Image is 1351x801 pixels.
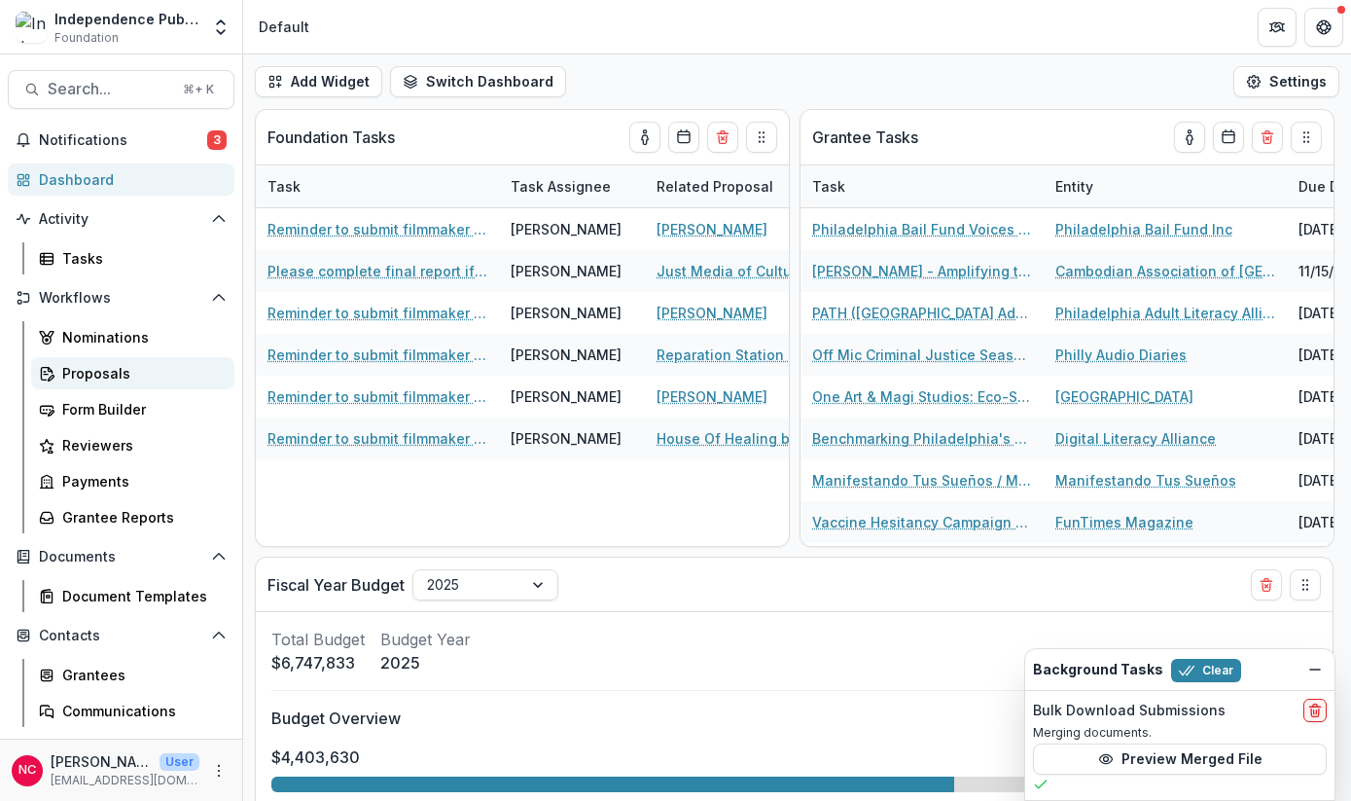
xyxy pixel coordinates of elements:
[51,772,199,789] p: [EMAIL_ADDRESS][DOMAIN_NAME]
[812,512,1032,532] a: Vaccine Hesitancy Campaign - FunTimes Magazine
[812,345,1032,365] a: Off Mic Criminal Justice Season - Philly Audio Diaries
[657,386,767,407] a: [PERSON_NAME]
[1291,122,1322,153] button: Drag
[1055,470,1236,491] a: Manifestando Tus Sueños
[39,169,219,190] div: Dashboard
[62,327,219,347] div: Nominations
[1044,165,1287,207] div: Entity
[62,363,219,383] div: Proposals
[62,586,219,606] div: Document Templates
[18,764,36,777] div: Nuala Cabral
[62,248,219,269] div: Tasks
[1174,122,1205,153] button: toggle-assigned-to-me
[62,701,219,721] div: Communications
[812,386,1032,407] a: One Art & Magi Studios: Eco-Sustainable Multimedia Lab for the Future - One Art Community Center
[1033,662,1163,678] h2: Background Tasks
[160,753,199,771] p: User
[380,628,471,651] p: Budget Year
[800,165,1044,207] div: Task
[1171,659,1241,682] button: Clear
[62,435,219,455] div: Reviewers
[31,501,234,533] a: Grantee Reports
[31,357,234,389] a: Proposals
[1252,122,1283,153] button: Delete card
[271,628,365,651] p: Total Budget
[1033,744,1327,775] button: Preview Merged File
[62,507,219,528] div: Grantee Reports
[62,399,219,419] div: Form Builder
[62,665,219,685] div: Grantees
[812,428,1032,449] a: Benchmarking Philadelphia's Digital Connectivity and Access - Digital Literacy Alliance
[207,8,234,47] button: Open entity switcher
[259,17,309,37] div: Default
[39,211,203,228] span: Activity
[179,79,218,100] div: ⌘ + K
[267,573,405,597] p: Fiscal Year Budget
[8,735,234,766] button: Open Data & Reporting
[657,261,876,281] a: Just Media of CultureTrust [GEOGRAPHIC_DATA]
[1233,66,1339,97] button: Settings
[62,471,219,492] div: Payments
[267,386,487,407] a: Reminder to submit filmmaker report
[1055,303,1275,323] a: Philadelphia Adult Literacy Alliance
[1055,386,1193,407] a: [GEOGRAPHIC_DATA]
[256,165,499,207] div: Task
[812,219,1032,239] a: Philadelphia Bail Fund Voices of Cash Bail - [GEOGRAPHIC_DATA] Bail Fund
[707,122,738,153] button: Delete card
[39,290,203,307] span: Workflows
[1251,569,1282,601] button: Delete card
[31,393,234,425] a: Form Builder
[267,219,487,239] a: Reminder to submit filmmaker report
[31,659,234,691] a: Grantees
[8,541,234,572] button: Open Documents
[8,125,234,156] button: Notifications3
[271,746,360,769] p: $4,403,630
[499,176,622,197] div: Task Assignee
[31,695,234,727] a: Communications
[39,628,203,644] span: Contacts
[511,428,622,449] div: [PERSON_NAME]
[1055,261,1275,281] a: Cambodian Association of [GEOGRAPHIC_DATA]
[271,651,365,674] p: $6,747,833
[207,759,231,783] button: More
[51,751,152,772] p: [PERSON_NAME]
[255,66,382,97] button: Add Widget
[1055,428,1216,449] a: Digital Literacy Alliance
[511,386,622,407] div: [PERSON_NAME]
[267,428,487,449] a: Reminder to submit filmmaker report
[800,176,857,197] div: Task
[207,130,227,150] span: 3
[629,122,660,153] button: toggle-assigned-to-me
[511,261,622,281] div: [PERSON_NAME]
[511,345,622,365] div: [PERSON_NAME]
[8,164,234,196] a: Dashboard
[31,580,234,612] a: Document Templates
[657,219,767,239] a: [PERSON_NAME]
[1033,724,1327,742] p: Merging documents.
[1033,703,1226,719] h2: Bulk Download Submissions
[645,176,785,197] div: Related Proposal
[657,345,876,365] a: Reparation Station by [PERSON_NAME]
[812,470,1032,491] a: Manifestando Tus Sueños / Manifesting your Dreams - Manifestando Tus Sueños
[1055,345,1187,365] a: Philly Audio Diaries
[251,13,317,41] nav: breadcrumb
[1304,8,1343,47] button: Get Help
[499,165,645,207] div: Task Assignee
[31,242,234,274] a: Tasks
[645,165,888,207] div: Related Proposal
[511,219,622,239] div: [PERSON_NAME]
[1258,8,1297,47] button: Partners
[54,9,199,29] div: Independence Public Media Foundation
[39,549,203,565] span: Documents
[8,282,234,313] button: Open Workflows
[1303,699,1327,722] button: delete
[1303,658,1327,681] button: Dismiss
[267,303,487,323] a: Reminder to submit filmmaker report
[1213,122,1244,153] button: Calendar
[31,465,234,497] a: Payments
[812,261,1032,281] a: [PERSON_NAME] - Amplifying the Cambodian & Southeast Asian Visibility & Voice - Cambodian Associa...
[8,620,234,651] button: Open Contacts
